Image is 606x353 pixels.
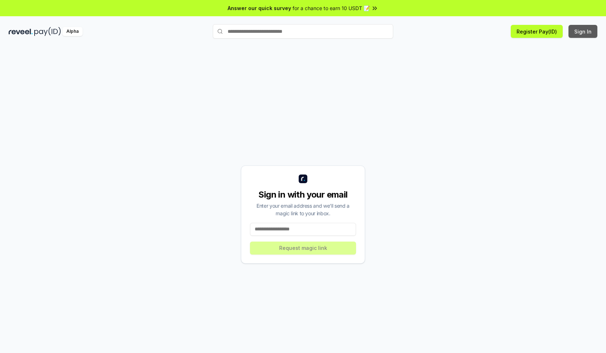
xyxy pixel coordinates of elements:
span: Answer our quick survey [228,4,291,12]
img: reveel_dark [9,27,33,36]
button: Sign In [568,25,597,38]
div: Sign in with your email [250,189,356,200]
span: for a chance to earn 10 USDT 📝 [293,4,370,12]
button: Register Pay(ID) [511,25,563,38]
img: logo_small [299,175,307,183]
img: pay_id [34,27,61,36]
div: Alpha [62,27,83,36]
div: Enter your email address and we’ll send a magic link to your inbox. [250,202,356,217]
